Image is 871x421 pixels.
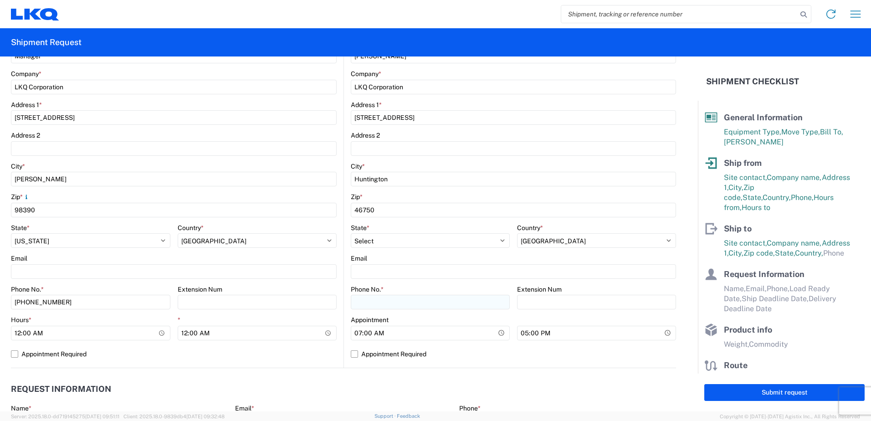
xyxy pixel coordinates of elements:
[820,128,843,136] span: Bill To,
[724,128,781,136] span: Equipment Type,
[235,404,254,412] label: Email
[517,285,562,293] label: Extension Num
[351,101,382,109] label: Address 1
[11,414,119,419] span: Server: 2025.18.0-dd719145275
[724,224,752,233] span: Ship to
[767,173,822,182] span: Company name,
[781,128,820,136] span: Move Type,
[704,384,865,401] button: Submit request
[11,37,82,48] h2: Shipment Request
[795,249,823,257] span: Country,
[724,284,746,293] span: Name,
[749,340,788,349] span: Commodity
[724,113,803,122] span: General Information
[351,131,380,139] label: Address 2
[186,414,225,419] span: [DATE] 09:32:48
[374,413,397,419] a: Support
[351,254,367,262] label: Email
[724,325,772,334] span: Product info
[351,347,676,361] label: Appointment Required
[459,404,481,412] label: Phone
[724,138,784,146] span: [PERSON_NAME]
[728,249,743,257] span: City,
[561,5,797,23] input: Shipment, tracking or reference number
[351,224,369,232] label: State
[351,162,365,170] label: City
[724,360,748,370] span: Route
[351,193,363,201] label: Zip
[11,347,337,361] label: Appointment Required
[743,193,763,202] span: State,
[791,193,814,202] span: Phone,
[724,269,804,279] span: Request Information
[11,193,30,201] label: Zip
[724,340,749,349] span: Weight,
[11,316,31,324] label: Hours
[11,254,27,262] label: Email
[763,193,791,202] span: Country,
[11,224,30,232] label: State
[742,294,809,303] span: Ship Deadline Date,
[746,284,767,293] span: Email,
[11,70,41,78] label: Company
[123,414,225,419] span: Client: 2025.18.0-9839db4
[724,158,762,168] span: Ship from
[517,224,543,232] label: Country
[351,316,389,324] label: Appointment
[767,239,822,247] span: Company name,
[11,101,42,109] label: Address 1
[724,173,767,182] span: Site contact,
[178,285,222,293] label: Extension Num
[351,70,381,78] label: Company
[178,224,204,232] label: Country
[823,249,844,257] span: Phone
[775,249,795,257] span: State,
[720,412,860,421] span: Copyright © [DATE]-[DATE] Agistix Inc., All Rights Reserved
[11,404,31,412] label: Name
[767,284,789,293] span: Phone,
[11,131,40,139] label: Address 2
[11,285,44,293] label: Phone No.
[11,162,25,170] label: City
[728,183,743,192] span: City,
[397,413,420,419] a: Feedback
[742,203,770,212] span: Hours to
[743,249,775,257] span: Zip code,
[724,239,767,247] span: Site contact,
[351,285,384,293] label: Phone No.
[706,76,799,87] h2: Shipment Checklist
[85,414,119,419] span: [DATE] 09:51:11
[11,385,111,394] h2: Request Information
